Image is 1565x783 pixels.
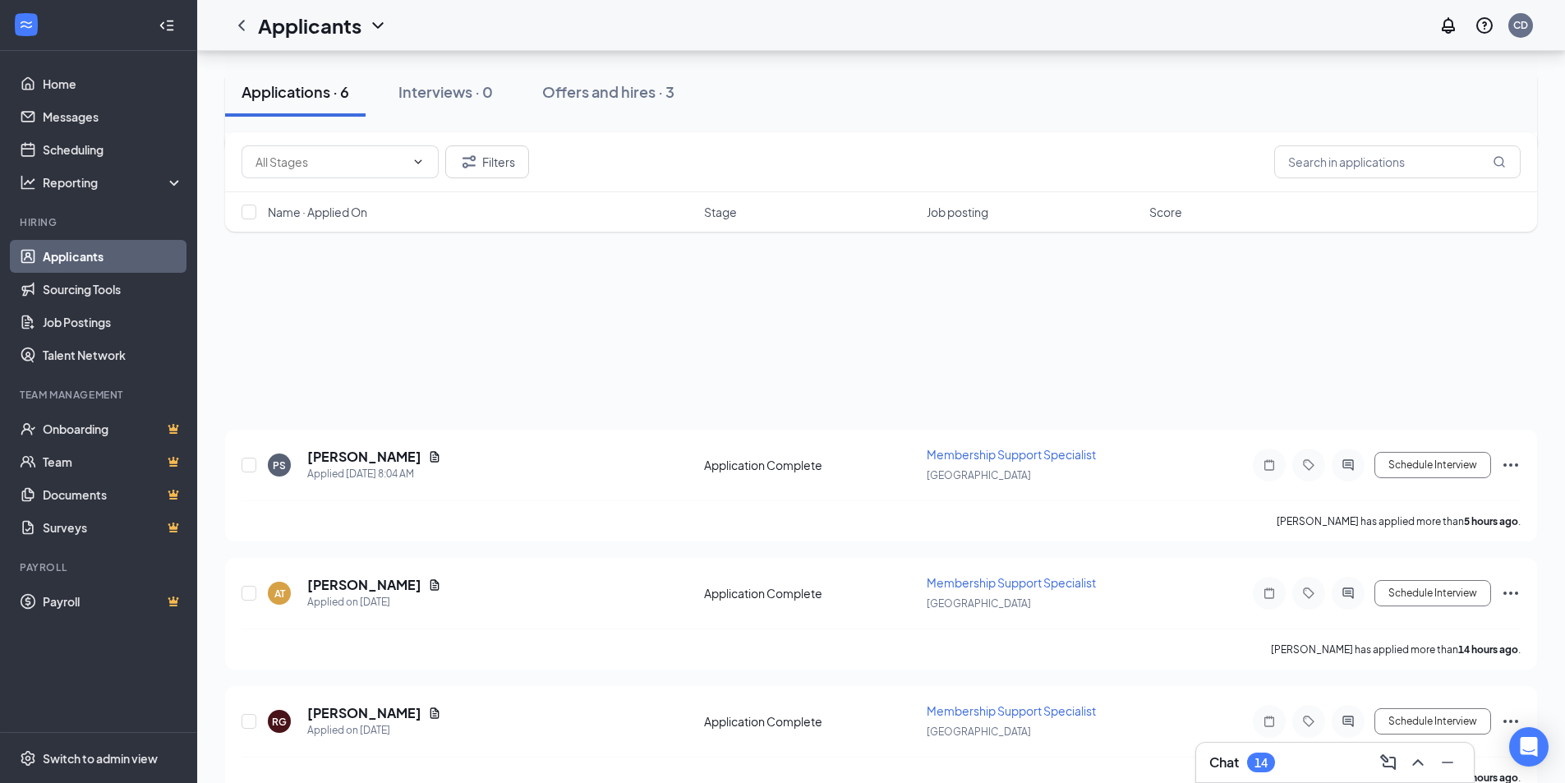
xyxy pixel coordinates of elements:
div: Applied on [DATE] [307,722,441,739]
svg: Settings [20,750,36,767]
div: Hiring [20,215,180,229]
svg: Document [428,578,441,592]
span: [GEOGRAPHIC_DATA] [927,469,1031,481]
b: 14 hours ago [1458,643,1518,656]
svg: Filter [459,152,479,172]
a: Sourcing Tools [43,273,183,306]
span: Membership Support Specialist [927,703,1096,718]
div: 14 [1254,756,1268,770]
svg: Tag [1299,458,1319,472]
h1: Applicants [258,12,361,39]
svg: Analysis [20,174,36,191]
div: Application Complete [704,585,917,601]
a: Messages [43,100,183,133]
button: Schedule Interview [1374,452,1491,478]
div: RG [272,715,287,729]
svg: ActiveChat [1338,458,1358,472]
h5: [PERSON_NAME] [307,576,421,594]
span: Job posting [927,204,988,220]
span: Score [1149,204,1182,220]
div: Applications · 6 [242,81,349,102]
div: Switch to admin view [43,750,158,767]
h3: Chat [1209,753,1239,771]
span: [GEOGRAPHIC_DATA] [927,597,1031,610]
div: Open Intercom Messenger [1509,727,1549,767]
div: Interviews · 0 [398,81,493,102]
p: [PERSON_NAME] has applied more than . [1277,514,1521,528]
span: Membership Support Specialist [927,575,1096,590]
h5: [PERSON_NAME] [307,448,421,466]
a: Talent Network [43,339,183,371]
a: TeamCrown [43,445,183,478]
svg: QuestionInfo [1475,16,1494,35]
svg: ActiveChat [1338,587,1358,600]
svg: Document [428,450,441,463]
svg: ChevronUp [1408,753,1428,772]
a: Job Postings [43,306,183,339]
svg: Collapse [159,17,175,34]
button: Minimize [1434,749,1461,776]
button: Schedule Interview [1374,708,1491,735]
a: SurveysCrown [43,511,183,544]
svg: Tag [1299,587,1319,600]
div: Reporting [43,174,184,191]
a: PayrollCrown [43,585,183,618]
svg: Note [1259,458,1279,472]
button: Schedule Interview [1374,580,1491,606]
svg: ComposeMessage [1379,753,1398,772]
button: ChevronUp [1405,749,1431,776]
svg: ActiveChat [1338,715,1358,728]
a: OnboardingCrown [43,412,183,445]
a: DocumentsCrown [43,478,183,511]
div: Team Management [20,388,180,402]
h5: [PERSON_NAME] [307,704,421,722]
div: Applied [DATE] 8:04 AM [307,466,441,482]
div: Application Complete [704,713,917,730]
svg: Tag [1299,715,1319,728]
svg: Minimize [1438,753,1457,772]
svg: Ellipses [1501,455,1521,475]
span: Name · Applied On [268,204,367,220]
input: Search in applications [1274,145,1521,178]
div: AT [274,587,285,601]
svg: ChevronDown [368,16,388,35]
p: [PERSON_NAME] has applied more than . [1271,643,1521,656]
div: Applied on [DATE] [307,594,441,610]
a: Applicants [43,240,183,273]
div: Offers and hires · 3 [542,81,674,102]
b: 5 hours ago [1464,515,1518,527]
svg: Note [1259,715,1279,728]
input: All Stages [255,153,405,171]
svg: MagnifyingGlass [1493,155,1506,168]
svg: ChevronLeft [232,16,251,35]
button: ComposeMessage [1375,749,1402,776]
div: Application Complete [704,457,917,473]
a: Home [43,67,183,100]
svg: Notifications [1438,16,1458,35]
span: Membership Support Specialist [927,447,1096,462]
button: Filter Filters [445,145,529,178]
a: Scheduling [43,133,183,166]
svg: Document [428,707,441,720]
span: [GEOGRAPHIC_DATA] [927,725,1031,738]
div: CD [1513,18,1528,32]
svg: Ellipses [1501,583,1521,603]
svg: Note [1259,587,1279,600]
svg: Ellipses [1501,712,1521,731]
svg: ChevronDown [412,155,425,168]
div: Payroll [20,560,180,574]
svg: WorkstreamLogo [18,16,35,33]
div: PS [273,458,286,472]
span: Stage [704,204,737,220]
